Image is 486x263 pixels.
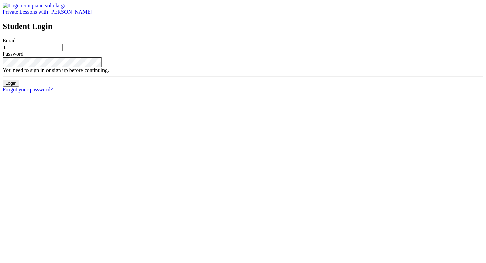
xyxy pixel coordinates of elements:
[3,9,37,15] span: Private Lessons
[3,51,23,57] label: Password
[3,3,66,9] img: Logo icon piano solo large
[443,243,479,260] iframe: Opens a widget where you can chat to one of our agents
[3,22,483,31] h2: Student Login
[3,38,16,43] label: Email
[3,80,19,87] input: Login
[3,67,483,73] div: You need to sign in or sign up before continuing.
[3,3,483,15] a: Logo icon piano solo large Private Lessons with [PERSON_NAME]
[3,87,53,92] a: Forgot your password?
[38,9,93,15] span: with [PERSON_NAME]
